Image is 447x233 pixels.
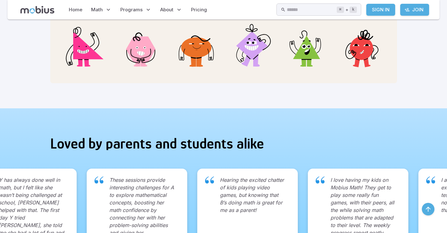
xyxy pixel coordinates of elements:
img: hexagon.svg [116,18,166,68]
a: Sign In [366,4,395,16]
img: diamond.svg [226,18,276,68]
div: + [337,6,357,14]
img: circle.svg [337,18,387,68]
kbd: ⌘ [337,7,344,13]
img: right-triangle.svg [60,18,111,68]
a: Join [400,4,429,16]
img: oval.svg [171,18,221,68]
a: Home [67,3,84,17]
h2: Loved by parents and students alike [50,136,397,151]
span: Programs [120,6,143,13]
span: About [160,6,173,13]
img: triangle.svg [281,18,332,68]
span: Math [91,6,103,13]
kbd: k [350,7,357,13]
a: Pricing [189,3,209,17]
